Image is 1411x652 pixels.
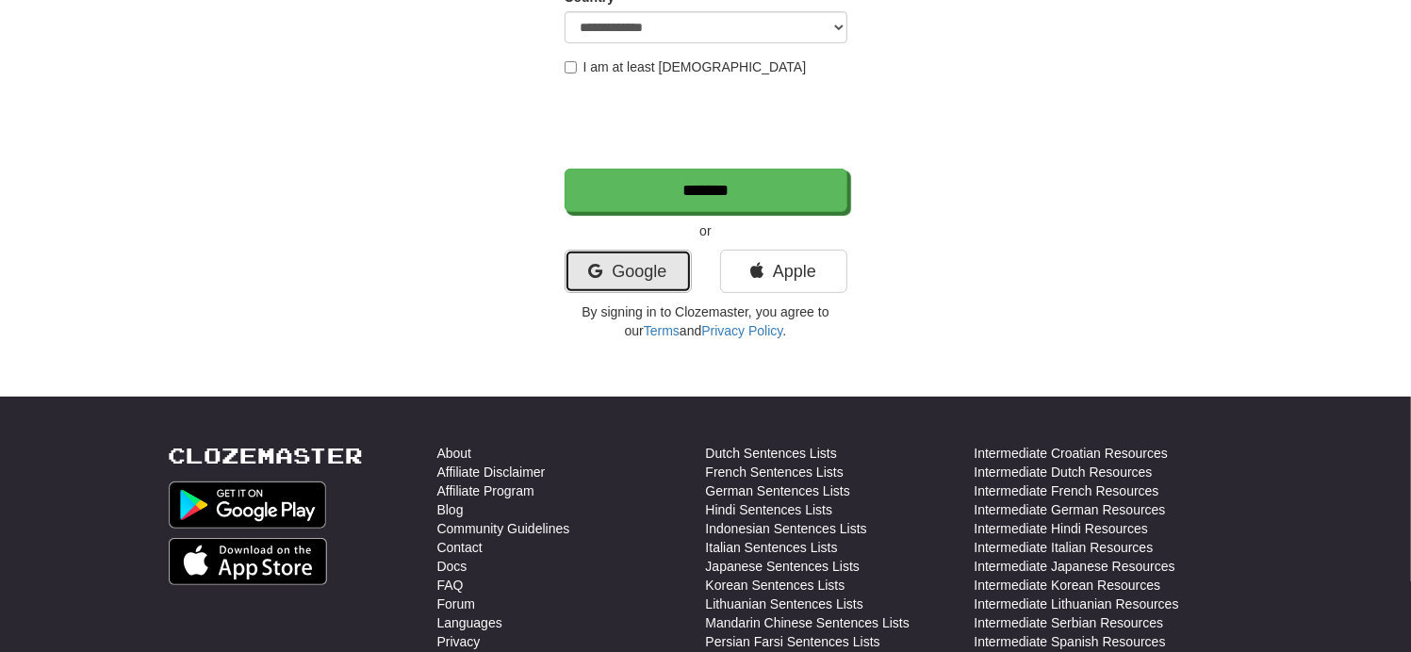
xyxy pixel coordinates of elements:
a: Intermediate Japanese Resources [975,557,1175,576]
a: Mandarin Chinese Sentences Lists [706,613,910,632]
a: Persian Farsi Sentences Lists [706,632,880,651]
a: Intermediate Hindi Resources [975,519,1148,538]
a: Italian Sentences Lists [706,538,838,557]
a: FAQ [437,576,464,595]
p: or [565,221,847,240]
a: Hindi Sentences Lists [706,500,833,519]
a: Community Guidelines [437,519,570,538]
img: Get it on App Store [169,538,328,585]
img: Get it on Google Play [169,481,327,529]
a: Contact [437,538,483,557]
a: Apple [720,250,847,293]
a: Intermediate German Resources [975,500,1166,519]
a: Intermediate Croatian Resources [975,444,1168,463]
p: By signing in to Clozemaster, you agree to our and . [565,302,847,340]
a: German Sentences Lists [706,481,850,500]
a: Intermediate Korean Resources [975,576,1161,595]
a: Intermediate French Resources [975,481,1159,500]
a: Indonesian Sentences Lists [706,519,867,538]
a: Languages [437,613,502,632]
a: Intermediate Serbian Resources [975,613,1164,632]
label: I am at least [DEMOGRAPHIC_DATA] [565,57,807,76]
a: Forum [437,595,475,613]
a: Blog [437,500,464,519]
a: Korean Sentences Lists [706,576,845,595]
a: Privacy Policy [701,323,782,338]
a: French Sentences Lists [706,463,844,481]
a: Japanese Sentences Lists [706,557,860,576]
a: Intermediate Italian Resources [975,538,1154,557]
a: Affiliate Disclaimer [437,463,546,481]
a: Intermediate Lithuanian Resources [975,595,1179,613]
a: Affiliate Program [437,481,534,500]
a: Dutch Sentences Lists [706,444,837,463]
a: Google [565,250,692,293]
iframe: reCAPTCHA [565,86,851,159]
a: Intermediate Dutch Resources [975,463,1153,481]
a: Docs [437,557,468,576]
a: About [437,444,472,463]
a: Clozemaster [169,444,364,467]
a: Terms [644,323,680,338]
a: Lithuanian Sentences Lists [706,595,863,613]
input: I am at least [DEMOGRAPHIC_DATA] [565,61,577,73]
a: Privacy [437,632,481,651]
a: Intermediate Spanish Resources [975,632,1166,651]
